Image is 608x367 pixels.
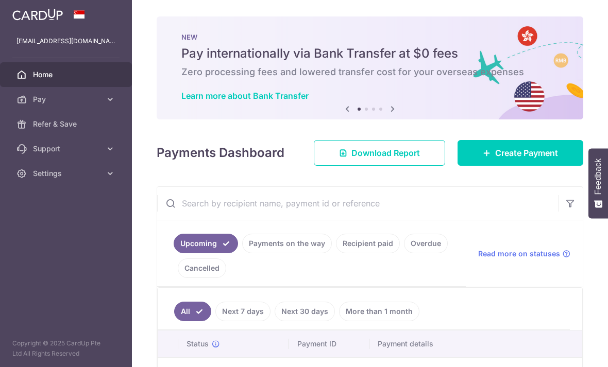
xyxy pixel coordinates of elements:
[33,69,101,80] span: Home
[478,249,570,259] a: Read more on statuses
[157,144,284,162] h4: Payments Dashboard
[33,94,101,104] span: Pay
[157,16,583,119] img: Bank transfer banner
[369,330,599,357] th: Payment details
[174,234,238,253] a: Upcoming
[181,66,559,78] h6: Zero processing fees and lowered transfer cost for your overseas expenses
[215,302,271,321] a: Next 7 days
[495,147,558,159] span: Create Payment
[157,187,558,220] input: Search by recipient name, payment id or reference
[187,339,209,349] span: Status
[178,258,226,278] a: Cancelled
[181,91,309,101] a: Learn more about Bank Transfer
[33,119,101,129] span: Refer & Save
[339,302,419,321] a: More than 1 month
[181,33,559,41] p: NEW
[336,234,400,253] a: Recipient paid
[33,144,101,154] span: Support
[588,148,608,218] button: Feedback - Show survey
[314,140,445,166] a: Download Report
[289,330,369,357] th: Payment ID
[33,168,101,179] span: Settings
[458,140,583,166] a: Create Payment
[404,234,448,253] a: Overdue
[181,45,559,62] h5: Pay internationally via Bank Transfer at $0 fees
[351,147,420,159] span: Download Report
[594,159,603,195] span: Feedback
[275,302,335,321] a: Next 30 days
[16,36,115,46] p: [EMAIL_ADDRESS][DOMAIN_NAME]
[242,234,332,253] a: Payments on the way
[12,8,63,21] img: CardUp
[174,302,211,321] a: All
[478,249,560,259] span: Read more on statuses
